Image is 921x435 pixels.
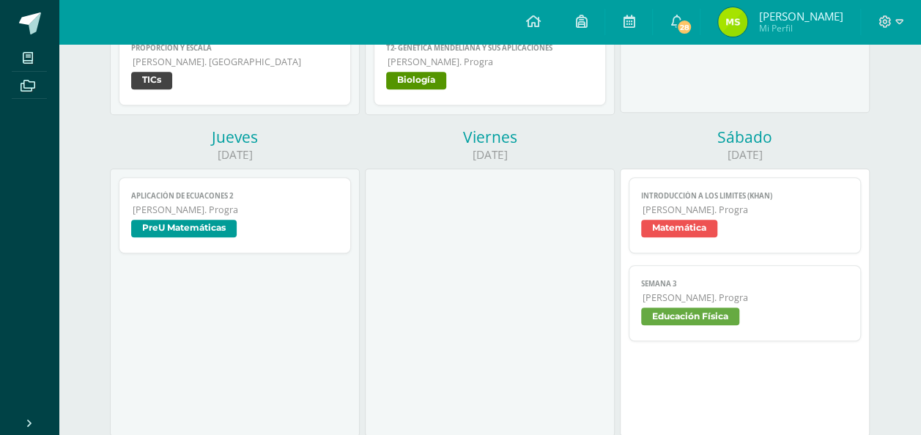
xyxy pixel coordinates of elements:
span: [PERSON_NAME] [758,9,843,23]
span: [PERSON_NAME]. Progra [388,56,593,68]
span: PreU Matemáticas [131,220,237,237]
span: Mi Perfil [758,22,843,34]
span: T2- Genética Mendeliana y sus aplicaciones [386,43,593,53]
img: 6a1f7b30eb6ba59dfa639592361e5ed5.png [718,7,747,37]
a: T2- Genética Mendeliana y sus aplicaciones[PERSON_NAME]. PrograBiología [374,29,606,105]
span: TICs [131,72,172,89]
span: Semana 3 [641,279,848,289]
span: Biología [386,72,446,89]
a: Aplicación de ecuacones 2[PERSON_NAME]. PrograPreU Matemáticas [119,177,351,253]
span: [PERSON_NAME]. Progra [643,204,848,216]
span: Matemática [641,220,717,237]
a: Introducción a los limites (khan)[PERSON_NAME]. PrograMatemática [629,177,861,253]
div: Viernes [365,127,615,147]
span: Introducción a los limites (khan) [641,191,848,201]
div: [DATE] [620,147,870,163]
div: [DATE] [110,147,360,163]
a: Proporción y escala[PERSON_NAME]. [GEOGRAPHIC_DATA]TICs [119,29,351,105]
span: Proporción y escala [131,43,339,53]
div: Jueves [110,127,360,147]
span: Aplicación de ecuacones 2 [131,191,339,201]
span: [PERSON_NAME]. Progra [643,291,848,304]
span: Educación Física [641,308,739,325]
span: [PERSON_NAME]. [GEOGRAPHIC_DATA] [133,56,339,68]
span: 28 [676,19,692,35]
a: Semana 3[PERSON_NAME]. PrograEducación Física [629,265,861,341]
span: [PERSON_NAME]. Progra [133,204,339,216]
div: Sábado [620,127,870,147]
div: [DATE] [365,147,615,163]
